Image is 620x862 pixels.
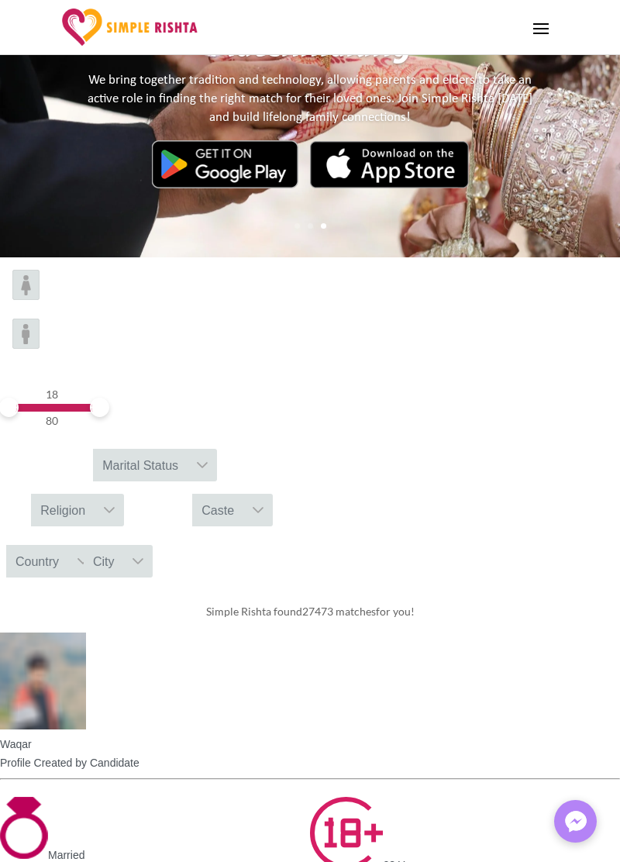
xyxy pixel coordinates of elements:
div: 80 [6,412,97,430]
div: Caste [192,494,243,526]
: We bring together tradition and technology, allowing parents and elders to take an active role in... [81,71,539,195]
a: 2 [308,223,313,229]
div: City [84,545,124,578]
div: Country [6,545,68,578]
a: 3 [321,223,326,229]
img: Google Play [152,140,298,188]
span: 27473 matches [302,605,376,618]
img: Messenger [560,806,591,837]
span: Simple Rishta found for you! [206,605,415,618]
div: 18 [6,385,97,404]
div: Marital Status [93,449,188,481]
div: Religion [31,494,95,526]
span: Married [48,849,84,861]
a: 1 [294,223,300,229]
